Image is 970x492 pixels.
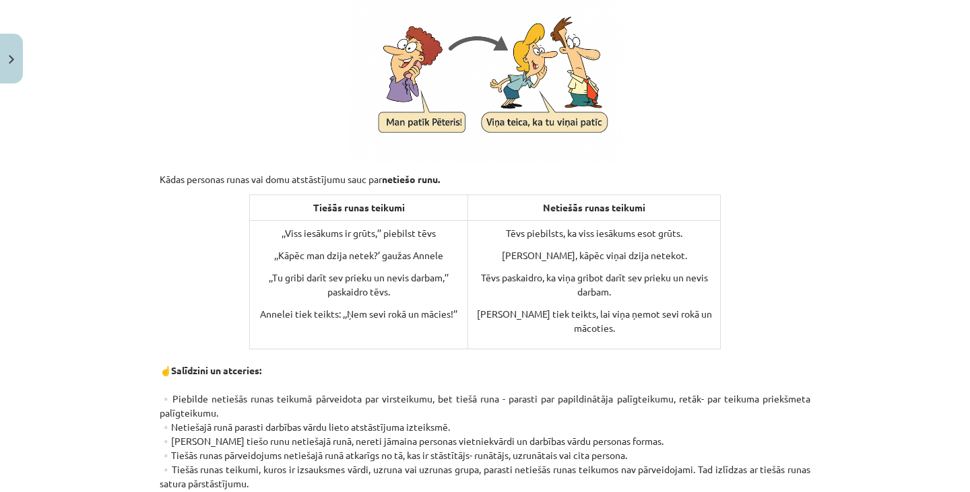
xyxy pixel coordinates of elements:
p: Tēvs paskaidro, ka viņa gribot darīt sev prieku un nevis darbam. [474,271,715,299]
strong: netiešo runu. [382,173,440,185]
p: ,,Viss iesākums ir grūts,’’ piebilst tēvs [255,226,462,240]
p: Tēvs piebilsts, ka viss iesākums esot grūts. [474,226,715,240]
p: [PERSON_NAME] tiek teikts, lai viņa ņemot sevi rokā un mācoties. [474,307,715,335]
p: ,,Tu gribi darīt sev prieku un nevis darbam,’’ paskaidro tēvs. [255,271,462,299]
p: Annelei tiek teikts: ,,Ņem sevi rokā un mācies!’’ [255,307,462,321]
p: Kādas personas runas vai domu atstāstījumu sauc par [160,172,810,186]
img: icon-close-lesson-0947bae3869378f0d4975bcd49f059093ad1ed9edebbc8119c70593378902aed.svg [9,55,14,64]
p: [PERSON_NAME], kāpēc viņai dzija netekot. [474,248,715,262]
strong: ☝️Salīdzini un atceries: [160,364,261,376]
p: ,,Kāpēc man dzija netek?’ gaužas Annele [255,248,462,262]
strong: Tiešās runas teikumi [313,201,405,213]
strong: Netiešās runas teikumi [543,201,645,213]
